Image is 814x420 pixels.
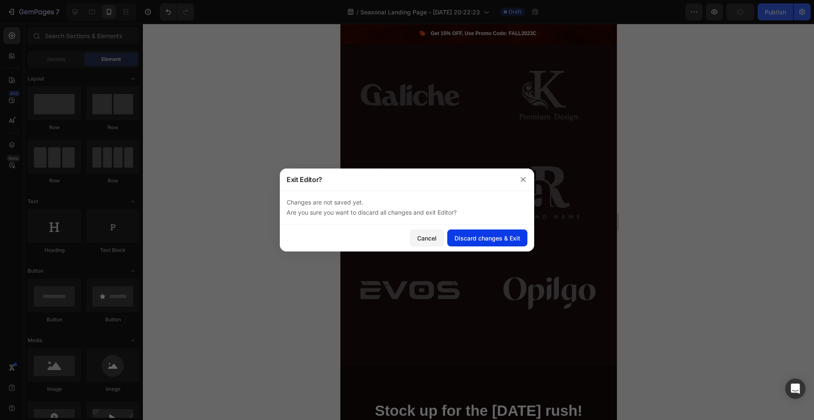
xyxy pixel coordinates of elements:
[287,174,322,185] p: Exit Editor?
[417,234,437,243] div: Cancel
[7,377,269,397] p: Stock up for the [DATE] rush!
[454,234,520,243] div: Discard changes & Exit
[785,379,806,399] div: Open Intercom Messenger
[447,229,527,246] button: Discard changes & Exit
[287,197,527,218] p: Changes are not saved yet. Are you sure you want to discard all changes and exit Editor?
[90,6,197,14] p: Get 15% OFF, Use Promo Code: FALL2023C
[410,229,444,246] button: Cancel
